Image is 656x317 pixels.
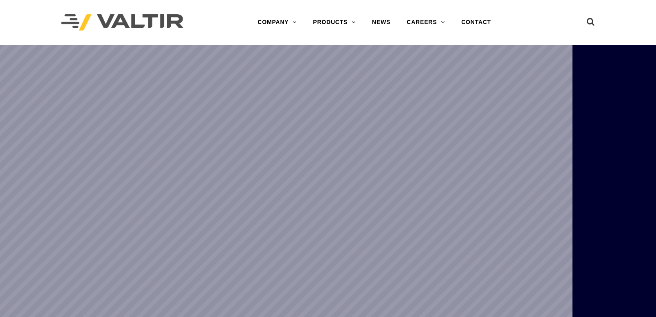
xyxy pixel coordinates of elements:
a: CONTACT [453,14,499,31]
a: CAREERS [398,14,453,31]
a: PRODUCTS [305,14,364,31]
a: COMPANY [249,14,305,31]
img: Valtir [61,14,183,31]
a: NEWS [364,14,398,31]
